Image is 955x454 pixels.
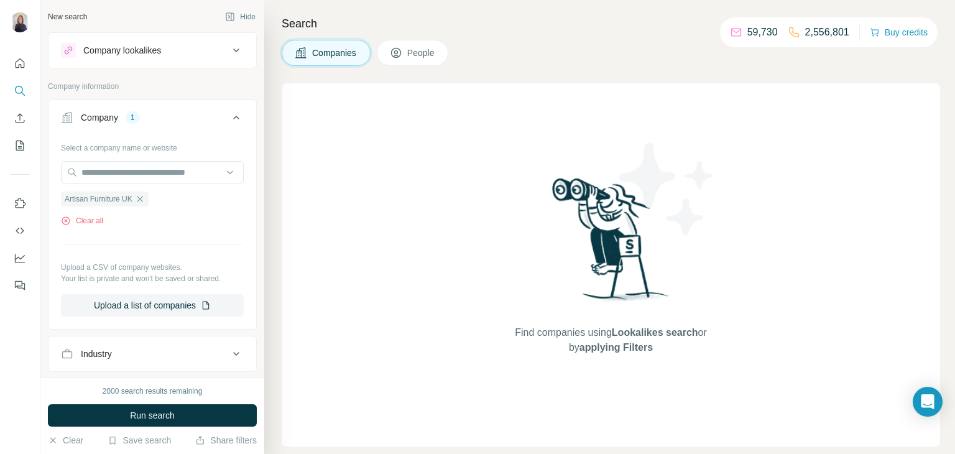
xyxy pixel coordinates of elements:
button: Dashboard [10,247,30,269]
img: Surfe Illustration - Stars [611,133,723,245]
img: Surfe Illustration - Woman searching with binoculars [547,175,676,313]
button: Industry [48,339,256,369]
h4: Search [282,15,940,32]
button: Save search [108,434,171,447]
div: New search [48,11,87,22]
button: Clear [48,434,83,447]
p: 59,730 [747,25,778,40]
button: Share filters [195,434,257,447]
p: Company information [48,81,257,92]
button: Run search [48,404,257,427]
button: Company lookalikes [48,35,256,65]
div: Company [81,111,118,124]
span: applying Filters [579,342,653,353]
button: Hide [216,7,264,26]
img: Avatar [10,12,30,32]
p: 2,556,801 [805,25,849,40]
button: Use Surfe on LinkedIn [10,192,30,215]
button: Company1 [48,103,256,137]
button: Feedback [10,274,30,297]
button: My lists [10,134,30,157]
span: Artisan Furniture UK [65,193,132,205]
div: 2000 search results remaining [103,386,203,397]
button: Quick start [10,52,30,75]
p: Upload a CSV of company websites. [61,262,244,273]
button: Buy credits [870,24,928,41]
span: Run search [130,409,175,422]
span: Companies [312,47,358,59]
button: Upload a list of companies [61,294,244,317]
div: 1 [126,112,140,123]
button: Clear all [61,215,103,226]
span: Lookalikes search [612,327,698,338]
div: Company lookalikes [83,44,161,57]
button: Enrich CSV [10,107,30,129]
div: Industry [81,348,112,360]
button: Search [10,80,30,102]
span: People [407,47,436,59]
p: Your list is private and won't be saved or shared. [61,273,244,284]
div: Select a company name or website [61,137,244,154]
button: Use Surfe API [10,220,30,242]
span: Find companies using or by [511,325,710,355]
div: Open Intercom Messenger [913,387,943,417]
